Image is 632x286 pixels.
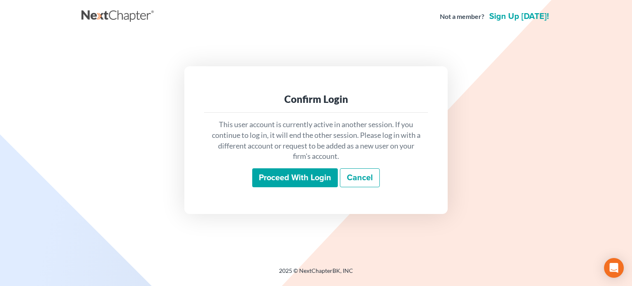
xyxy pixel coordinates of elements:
div: Confirm Login [211,93,421,106]
a: Cancel [340,168,380,187]
div: 2025 © NextChapterBK, INC [81,267,551,281]
a: Sign up [DATE]! [488,12,551,21]
p: This user account is currently active in another session. If you continue to log in, it will end ... [211,119,421,162]
input: Proceed with login [252,168,338,187]
div: Open Intercom Messenger [604,258,624,278]
strong: Not a member? [440,12,484,21]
